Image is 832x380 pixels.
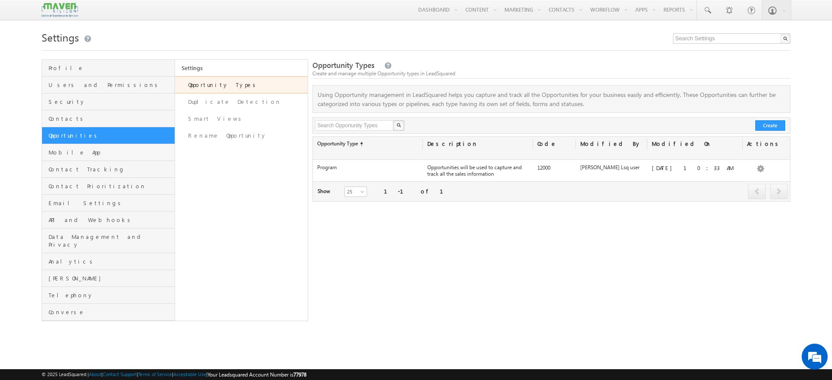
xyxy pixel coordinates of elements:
span: Mobile App [49,148,172,156]
span: API and Webhooks [49,216,172,224]
div: Modified On [647,137,743,151]
div: [DATE] 10:33 AM [647,164,743,176]
div: Show [318,187,338,195]
a: Opportunity Types [175,76,308,93]
a: Contact Tracking [42,161,175,178]
label: Program [317,164,337,171]
a: Acceptable Use [173,371,206,377]
img: Custom Logo [42,2,78,17]
span: Your Leadsquared Account Number is [208,371,306,378]
button: Create [755,120,785,131]
div: Create and manage multiple Opportunity types in LeadSquared [312,70,790,77]
span: Analytics [49,258,172,265]
a: 25 [344,187,367,197]
div: Actions [743,137,771,151]
span: Converse [49,308,172,316]
span: Profile [49,64,172,72]
label: [PERSON_NAME] Lsq user [580,164,640,171]
span: © 2025 LeadSquared | | | | | [42,370,306,379]
a: Users and Permissions [42,77,175,93]
div: Modified By [576,137,647,159]
span: 77978 [293,371,306,378]
a: API and Webhooks [42,212,175,229]
span: Security [49,98,172,106]
a: Security [42,93,175,110]
a: Settings [175,60,308,76]
a: [PERSON_NAME] [42,270,175,287]
a: Opportunities [42,127,175,144]
span: Email Settings [49,199,172,207]
p: Using Opportunity management in LeadSquared helps you capture and track all the Opportunities for... [313,90,790,108]
input: Search Opportunity Types [315,120,394,131]
a: Profile [42,60,175,77]
span: Settings [42,30,79,44]
a: Mobile App [42,144,175,161]
a: Contact Support [103,371,137,377]
span: Opportunity Types [312,60,374,70]
a: Contact Prioritization [42,178,175,195]
img: Search [396,123,401,127]
a: Terms of Service [138,371,172,377]
a: Smart Views [175,110,308,127]
span: Contacts [49,115,172,122]
a: Data Management and Privacy [42,229,175,253]
input: Search Settings [673,33,790,44]
a: Contacts [42,110,175,127]
a: Duplicate Detection [175,93,308,110]
a: Email Settings [42,195,175,212]
span: Data Management and Privacy [49,233,172,248]
label: Opportunity Type [317,140,419,148]
div: 1-1 of 1 [384,187,454,195]
span: Telephony [49,291,172,299]
span: Opportunities [49,132,172,139]
a: Telephony [42,287,175,304]
span: Contact Tracking [49,165,172,173]
div: Description [423,137,533,151]
span: Contact Prioritization [49,182,172,190]
a: About [89,371,101,377]
span: [PERSON_NAME] [49,274,172,282]
span: Users and Permissions [49,81,172,89]
a: Rename Opportunity [175,127,308,144]
div: 12000 [533,164,576,176]
a: Analytics [42,253,175,270]
span: 25 [345,188,368,196]
div: Code [533,137,576,151]
a: Converse [42,304,175,321]
label: Opportunities will be used to capture and track all the sales information [427,164,529,177]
